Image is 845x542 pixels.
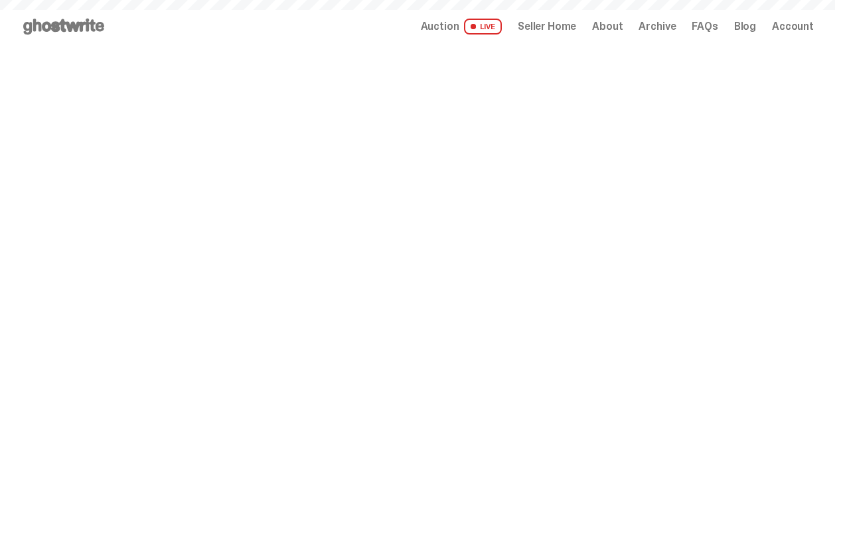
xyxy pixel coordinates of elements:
a: Auction LIVE [421,19,502,34]
a: About [592,21,623,32]
a: Archive [639,21,676,32]
a: Account [772,21,814,32]
a: Seller Home [518,21,576,32]
a: FAQs [692,21,718,32]
span: Auction [421,21,459,32]
span: LIVE [464,19,502,34]
a: Blog [734,21,756,32]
